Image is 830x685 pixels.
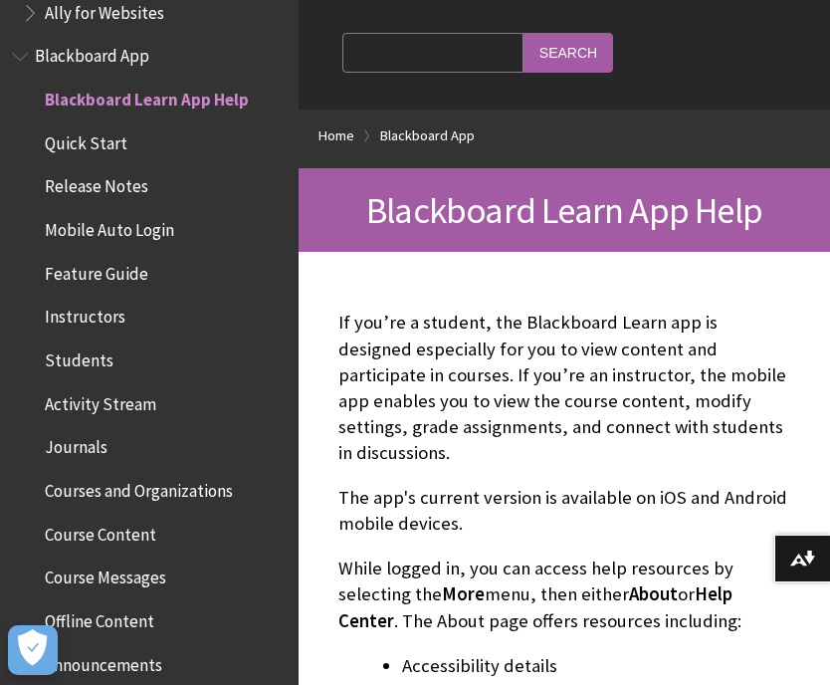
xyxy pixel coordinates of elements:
[338,582,732,631] span: Help Center
[45,301,125,328] span: Instructors
[45,562,166,588] span: Course Messages
[45,170,148,197] span: Release Notes
[380,123,475,148] a: Blackboard App
[35,40,149,67] span: Blackboard App
[45,257,148,284] span: Feature Guide
[45,387,156,414] span: Activity Stream
[45,343,113,370] span: Students
[45,126,127,153] span: Quick Start
[45,604,154,631] span: Offline Content
[45,83,249,110] span: Blackboard Learn App Help
[366,187,762,233] span: Blackboard Learn App Help
[45,431,107,458] span: Journals
[629,582,678,605] span: About
[523,33,613,72] input: Search
[442,582,485,605] span: More
[338,310,790,466] p: If you’re a student, the Blackboard Learn app is designed especially for you to view content and ...
[338,485,790,537] p: The app's current version is available on iOS and Android mobile devices.
[45,213,174,240] span: Mobile Auto Login
[45,518,156,545] span: Course Content
[402,652,790,680] li: Accessibility details
[45,648,162,675] span: Announcements
[8,625,58,675] button: Open Preferences
[45,474,233,501] span: Courses and Organizations
[338,556,790,634] p: While logged in, you can access help resources by selecting the menu, then either or . The About ...
[318,123,354,148] a: Home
